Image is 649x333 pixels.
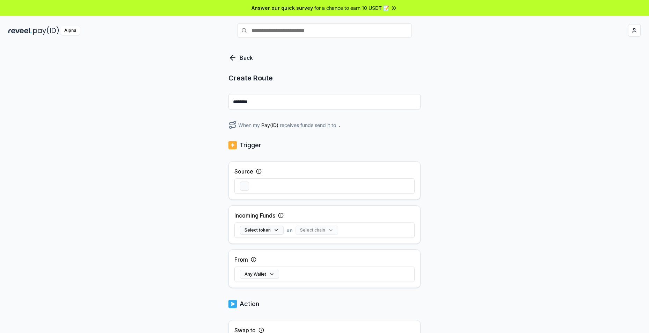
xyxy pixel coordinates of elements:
[234,167,253,176] label: Source
[339,121,340,129] span: .
[240,270,279,279] button: Any Wallet
[240,299,259,309] p: Action
[60,26,80,35] div: Alpha
[240,226,284,235] button: Select token
[251,4,313,12] span: Answer our quick survey
[228,299,237,309] img: logo
[228,140,237,150] img: logo
[33,26,59,35] img: pay_id
[240,54,253,62] p: Back
[234,255,248,264] label: From
[8,26,32,35] img: reveel_dark
[314,4,389,12] span: for a chance to earn 10 USDT 📝
[228,121,421,129] div: When my receives funds send it to
[240,140,261,150] p: Trigger
[234,211,275,220] label: Incoming Funds
[286,227,293,234] span: on
[261,121,278,129] span: Pay(ID)
[228,73,421,83] p: Create Route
